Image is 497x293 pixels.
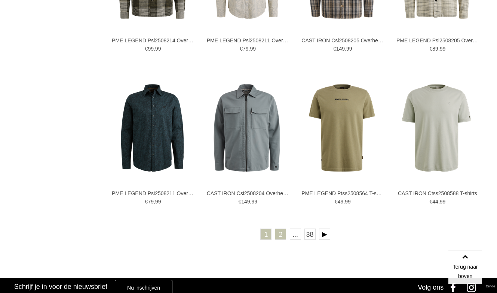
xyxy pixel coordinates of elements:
[338,199,344,205] span: 49
[238,199,241,205] span: €
[207,37,289,44] a: PME LEGEND Psi2508211 Overhemden
[440,46,446,52] span: 99
[260,229,271,240] a: 1
[448,251,482,284] a: Terug naar boven
[112,190,194,197] a: PME LEGEND Psi2508211 Overhemden
[251,199,257,205] span: 99
[290,229,301,240] span: ...
[250,46,256,52] span: 99
[108,84,196,172] img: PME LEGEND Psi2508211 Overhemden
[393,84,481,172] img: CAST IRON Ctss2508588 T-shirts
[207,190,289,197] a: CAST IRON Csi2508204 Overhemden
[145,199,148,205] span: €
[155,199,161,205] span: 99
[154,46,155,52] span: ,
[486,282,495,291] a: Divide
[301,190,384,197] a: PME LEGEND Ptss2508564 T-shirts
[145,46,148,52] span: €
[438,199,440,205] span: ,
[333,46,336,52] span: €
[396,190,479,197] a: CAST IRON Ctss2508588 T-shirts
[203,84,291,172] img: CAST IRON Csi2508204 Overhemden
[301,37,384,44] a: CAST IRON Csi2508205 Overhemden
[430,199,433,205] span: €
[241,199,250,205] span: 149
[430,46,433,52] span: €
[249,46,250,52] span: ,
[14,283,107,291] h3: Schrijf je in voor de nieuwsbrief
[440,199,446,205] span: 99
[240,46,243,52] span: €
[250,199,251,205] span: ,
[335,199,338,205] span: €
[336,46,345,52] span: 149
[148,199,154,205] span: 79
[432,46,438,52] span: 89
[346,46,352,52] span: 99
[432,199,438,205] span: 44
[112,37,194,44] a: PME LEGEND Psi2508214 Overhemden
[304,229,316,240] a: 38
[345,46,346,52] span: ,
[298,84,386,172] img: PME LEGEND Ptss2508564 T-shirts
[438,46,440,52] span: ,
[343,199,345,205] span: ,
[396,37,479,44] a: PME LEGEND Psi2508205 Overhemden
[243,46,249,52] span: 79
[148,46,154,52] span: 99
[154,199,155,205] span: ,
[155,46,161,52] span: 99
[345,199,351,205] span: 99
[275,229,286,240] a: 2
